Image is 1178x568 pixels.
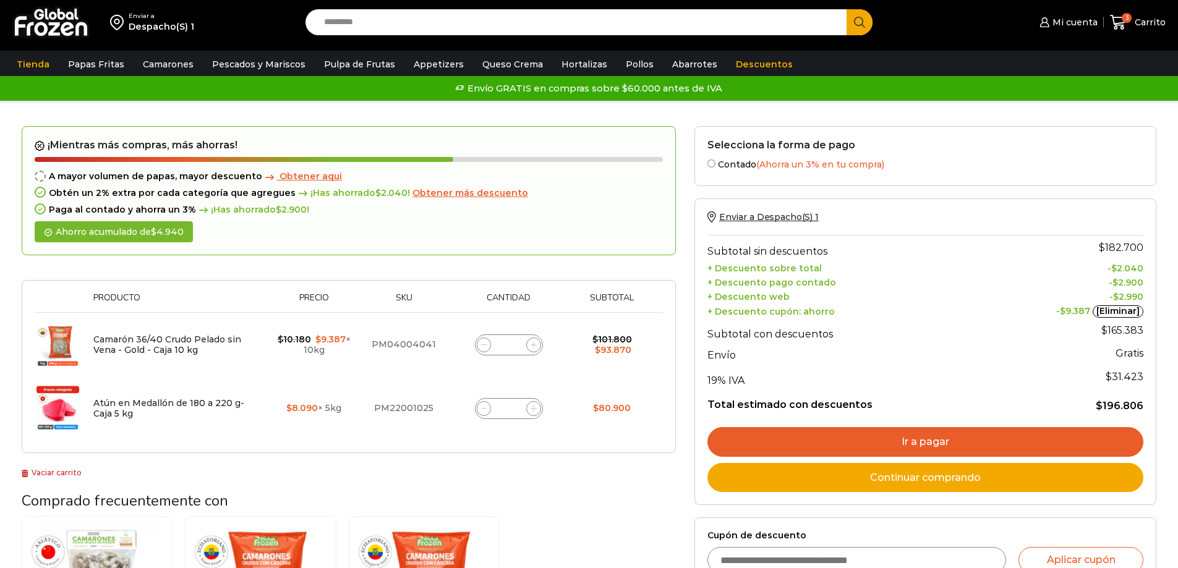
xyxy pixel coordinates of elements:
td: - [997,260,1143,274]
span: $ [375,187,381,198]
div: Enviar a [129,12,194,20]
th: Cantidad [450,293,568,312]
a: Enviar a Despacho(S) 1 [707,211,819,223]
label: Cupón de descuento [707,530,1143,541]
bdi: 101.800 [592,334,632,345]
td: PM22001025 [358,376,450,440]
span: $ [592,334,598,345]
h2: Selecciona la forma de pago [707,139,1143,151]
bdi: 182.700 [1099,242,1143,253]
div: Paga al contado y ahorra un 3% [35,205,663,215]
td: × 10kg [270,313,358,377]
a: Ir a pagar [707,427,1143,457]
th: + Descuento pago contado [707,274,997,288]
span: $ [1112,277,1118,288]
bdi: 2.990 [1113,291,1143,302]
bdi: 93.870 [595,344,631,355]
a: Pollos [620,53,660,76]
bdi: 80.900 [593,402,631,413]
div: Despacho(S) 1 [129,20,194,33]
th: Subtotal sin descuentos [707,235,997,260]
div: A mayor volumen de papas, mayor descuento [35,171,663,182]
a: Papas Fritas [62,53,130,76]
span: Comprado frecuentemente con [22,491,228,511]
span: $ [1096,400,1103,412]
a: Pescados y Mariscos [206,53,312,76]
span: $ [276,204,281,215]
th: Sku [358,293,450,312]
th: 19% IVA [707,364,997,389]
a: Descuentos [730,53,799,76]
span: Enviar a Despacho(S) 1 [719,211,819,223]
td: - [997,274,1143,288]
bdi: 165.383 [1101,324,1143,336]
span: $ [1106,371,1112,383]
span: $ [1099,242,1105,253]
span: 31.423 [1106,371,1143,383]
bdi: 196.806 [1096,400,1143,412]
button: Search button [847,9,873,35]
span: Mi cuenta [1049,16,1098,28]
a: Vaciar carrito [22,468,82,477]
span: $ [151,226,156,237]
td: - [997,288,1143,302]
th: Total estimado con descuentos [707,389,997,412]
input: Contado(Ahorra un 3% en tu compra) [707,159,715,167]
span: 9.387 [1060,305,1090,316]
a: 3 Carrito [1110,8,1166,37]
span: $ [278,334,283,345]
span: Carrito [1132,16,1166,28]
td: PM04004041 [358,313,450,377]
span: ¡Has ahorrado ! [296,188,410,198]
a: Atún en Medallón de 180 a 220 g- Caja 5 kg [93,397,244,419]
h2: ¡Mientras más compras, más ahorras! [35,139,663,151]
bdi: 2.900 [276,204,307,215]
bdi: 9.387 [315,334,346,345]
span: Obtener más descuento [412,187,528,198]
th: Envío [707,343,997,365]
td: × 5kg [270,376,358,440]
span: $ [286,402,292,413]
a: Appetizers [408,53,470,76]
img: address-field-icon.svg [110,12,129,33]
th: + Descuento web [707,288,997,302]
a: Pulpa de Frutas [318,53,401,76]
span: $ [1111,263,1117,274]
label: Contado [707,157,1143,170]
a: Camarones [137,53,200,76]
a: [Eliminar] [1093,305,1143,318]
div: Obtén un 2% extra por cada categoría que agregues [35,188,663,198]
div: Ahorro acumulado de [35,221,193,243]
th: + Descuento cupón: ahorro [707,302,997,318]
th: Subtotal [568,293,657,312]
input: Product quantity [500,336,518,354]
a: Obtener más descuento [412,188,528,198]
span: $ [595,344,600,355]
span: 3 [1122,13,1132,23]
span: (Ahorra un 3% en tu compra) [756,159,884,170]
td: - [997,302,1143,318]
bdi: 2.040 [375,187,408,198]
span: Obtener aqui [280,171,342,182]
a: Hortalizas [555,53,613,76]
th: + Descuento sobre total [707,260,997,274]
span: $ [315,334,321,345]
span: ¡Has ahorrado ! [196,205,309,215]
bdi: 4.940 [151,226,184,237]
a: Tienda [11,53,56,76]
a: Continuar comprando [707,463,1143,493]
th: Producto [87,293,270,312]
input: Product quantity [500,400,518,417]
a: Abarrotes [666,53,723,76]
a: Obtener aqui [262,171,342,182]
strong: Gratis [1116,347,1143,359]
bdi: 2.900 [1112,277,1143,288]
a: Queso Crema [476,53,549,76]
span: $ [1101,324,1108,336]
span: $ [1113,291,1119,302]
bdi: 2.040 [1111,263,1143,274]
a: Mi cuenta [1036,10,1097,35]
span: $ [1060,305,1065,316]
th: Subtotal con descuentos [707,318,997,343]
a: Camarón 36/40 Crudo Pelado sin Vena - Gold - Caja 10 kg [93,334,241,355]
